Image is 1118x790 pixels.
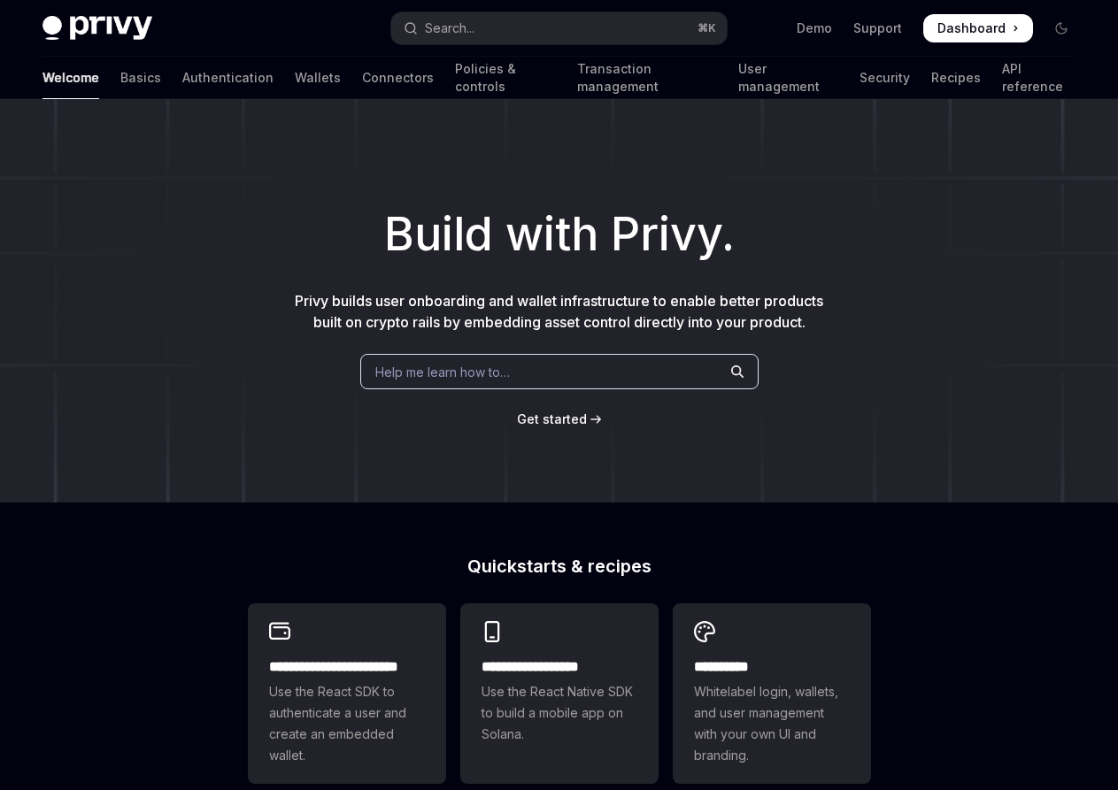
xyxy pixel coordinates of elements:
a: **** **** **** ***Use the React Native SDK to build a mobile app on Solana. [460,603,659,784]
a: Support [853,19,902,37]
a: Get started [517,410,587,428]
a: Connectors [362,57,434,99]
span: Whitelabel login, wallets, and user management with your own UI and branding. [694,681,850,766]
img: dark logo [42,16,152,41]
span: Use the React Native SDK to build a mobile app on Solana. [482,681,637,745]
a: API reference [1002,57,1076,99]
span: Help me learn how to… [375,363,510,381]
h2: Quickstarts & recipes [248,557,871,575]
span: ⌘ K [698,21,716,35]
h1: Build with Privy. [28,200,1090,269]
a: **** *****Whitelabel login, wallets, and user management with your own UI and branding. [673,603,871,784]
a: Demo [797,19,832,37]
div: Search... [425,18,474,39]
a: Recipes [931,57,981,99]
span: Privy builds user onboarding and wallet infrastructure to enable better products built on crypto ... [295,292,823,331]
a: Wallets [295,57,341,99]
a: Transaction management [577,57,717,99]
span: Use the React SDK to authenticate a user and create an embedded wallet. [269,681,425,766]
a: Security [860,57,910,99]
button: Open search [391,12,726,44]
span: Get started [517,411,587,426]
a: Policies & controls [455,57,556,99]
a: Dashboard [923,14,1033,42]
a: Authentication [182,57,274,99]
a: User management [738,57,837,99]
button: Toggle dark mode [1047,14,1076,42]
span: Dashboard [937,19,1006,37]
a: Welcome [42,57,99,99]
a: Basics [120,57,161,99]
